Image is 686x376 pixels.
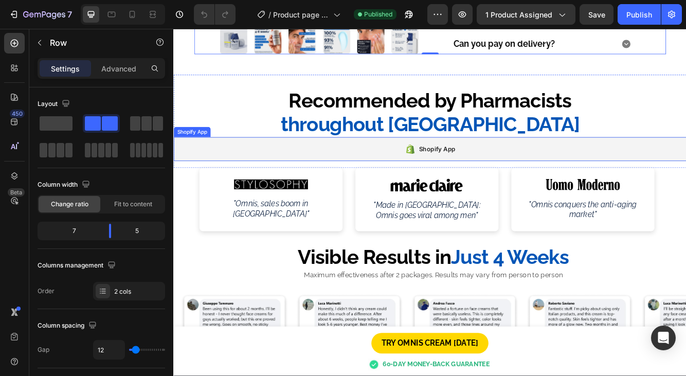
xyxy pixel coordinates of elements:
span: / [268,9,271,20]
div: Shopify App [2,120,42,129]
img: gempages_577442117282956003-b0f69999-ec4c-4522-a10b-677249d11903.svg [260,180,349,198]
div: Undo/Redo [194,4,236,25]
span: 1 product assigned [485,9,552,20]
span: throughout [GEOGRAPHIC_DATA] [129,101,489,129]
div: Background Image [31,168,203,244]
p: 7 [67,8,72,21]
div: Background Image [406,168,579,244]
div: Open Intercom Messenger [651,326,676,350]
div: Layout [38,97,72,111]
button: 7 [4,4,77,25]
img: gempages_577442117282956003-a856bb65-b3ea-4a34-925b-0e60d7d19a70.webp [73,182,161,193]
div: 7 [40,224,101,238]
span: Just 4 Weeks [334,261,476,289]
input: Auto [94,341,124,359]
div: 450 [10,110,25,118]
div: Shopify App [295,139,339,151]
p: "Made in [GEOGRAPHIC_DATA]: Omnis goes viral among men" [232,206,377,230]
p: Advanced [101,63,136,74]
p: Maximum effectiveness after 2 packages. Results may vary from person to person [9,292,616,301]
button: Publish [618,4,661,25]
button: Save [580,4,613,25]
h2: Visible Results in [8,260,617,291]
img: gempages_577442117282956003-33046468-69e0-4c9b-b064-d7878a8c254d.webp [448,181,536,194]
iframe: Design area [173,29,686,376]
p: "Omnis conquers the anti-aging market" [420,206,565,230]
button: 1 product assigned [477,4,575,25]
div: 5 [119,224,163,238]
div: Column spacing [38,319,99,333]
div: Beta [8,188,25,196]
p: Row [50,37,137,49]
div: Columns management [38,259,118,273]
button: Carousel Next Arrow [274,6,290,22]
p: Settings [51,63,80,74]
span: Save [588,10,605,19]
p: Can you pay on delivery? [336,10,459,27]
span: Product page night cream [273,9,329,20]
div: Order [38,287,55,296]
div: 2 cols [114,287,163,296]
span: Published [364,10,392,19]
div: Publish [626,9,652,20]
div: Gap [38,345,49,354]
div: Column width [38,178,92,192]
span: Change ratio [51,200,88,209]
span: Fit to content [114,200,152,209]
p: "Omnis, sales boom in [GEOGRAPHIC_DATA]" [44,205,190,229]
